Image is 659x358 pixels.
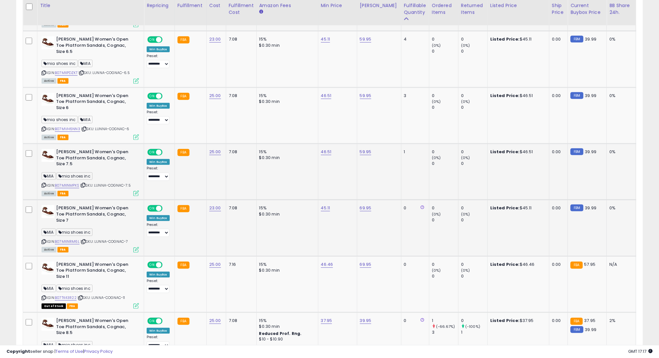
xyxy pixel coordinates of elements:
div: 0 [404,262,424,267]
a: 69.95 [360,261,372,268]
div: 0 [461,318,487,324]
small: (0%) [432,99,441,104]
strong: Copyright [6,348,30,354]
small: FBM [570,326,583,333]
span: ON [148,93,156,99]
span: FBA [57,191,68,196]
span: 39.99 [585,36,597,42]
span: ON [148,206,156,211]
div: Fulfillment [177,2,204,9]
div: 7.16 [229,262,251,267]
a: B07MXNRM6L [55,239,79,244]
span: 2025-08-11 17:17 GMT [628,348,653,354]
span: OFF [162,262,172,267]
div: 0.00 [552,205,563,211]
a: B07MXNMPXS [55,183,79,188]
span: FBA [67,303,78,309]
a: 59.95 [360,149,372,155]
a: 23.00 [209,36,221,43]
span: All listings currently available for purchase on Amazon [42,247,56,253]
span: 39.99 [585,205,597,211]
small: FBA [177,36,189,43]
small: FBA [177,262,189,269]
b: [PERSON_NAME] Women's Open Toe Platform Sandals, Cognac, Size 6 [56,93,135,113]
div: Preset: [147,166,170,181]
b: Listed Price: [490,261,520,267]
div: $10 - $10.90 [259,337,313,342]
div: Preset: [147,223,170,237]
div: seller snap | | [6,349,113,355]
a: 69.95 [360,205,372,211]
div: Fulfillment Cost [229,2,254,16]
span: OFF [162,37,172,43]
div: 0.00 [552,318,563,324]
div: Fulfillable Quantity [404,2,426,16]
div: 0 [461,262,487,267]
div: 0.00 [552,149,563,155]
div: 0.00 [552,36,563,42]
div: 0 [461,273,487,279]
div: 7.08 [229,93,251,99]
div: 0 [432,36,458,42]
div: Preset: [147,54,170,68]
div: Title [40,2,141,9]
b: Listed Price: [490,149,520,155]
div: ASIN: [42,262,139,308]
div: ASIN: [42,93,139,139]
div: 0 [432,262,458,267]
div: $46.51 [490,149,544,155]
b: [PERSON_NAME] Women's Open Toe Platform Sandals, Cognac, Size 7.5 [56,149,135,169]
div: Returned Items [461,2,485,16]
span: mia shoes inc [42,60,78,67]
div: Preset: [147,110,170,125]
b: [PERSON_NAME] Women's Open Toe Platform Sandals, Cognac, Size 8.5 [56,318,135,338]
div: 15% [259,318,313,324]
div: 0 [404,205,424,211]
span: All listings currently available for purchase on Amazon [42,135,56,140]
a: 46.51 [321,93,332,99]
small: FBA [570,318,582,325]
small: FBA [177,149,189,156]
span: FBA [57,78,68,84]
span: | SKU: LUNNA-COGNAC-11 [78,295,125,300]
span: mia shoes inc [56,285,92,292]
div: 0 [432,205,458,211]
a: 25.00 [209,261,221,268]
a: 59.95 [360,93,372,99]
div: 0% [609,205,631,211]
small: FBA [177,93,189,100]
div: 4 [404,36,424,42]
small: (0%) [461,268,470,273]
span: FBA [57,135,68,140]
span: All listings currently available for purchase on Amazon [42,191,56,196]
span: ON [148,37,156,43]
a: Terms of Use [55,348,83,354]
div: $0.30 min [259,99,313,105]
div: $0.30 min [259,155,313,161]
div: 0 [432,149,458,155]
div: 3 [404,93,424,99]
div: 0% [609,93,631,99]
div: Preset: [147,279,170,293]
div: 15% [259,149,313,155]
div: ASIN: [42,149,139,195]
a: 45.11 [321,205,330,211]
span: | SKU: LUNNA-COGNAC-7.5 [80,183,131,188]
div: Win BuyBox [147,159,170,165]
div: 7.08 [229,205,251,211]
small: (-66.67%) [436,324,455,329]
small: (0%) [432,268,441,273]
div: $0.30 min [259,267,313,273]
span: OFF [162,206,172,211]
div: 0 [461,48,487,54]
div: Win BuyBox [147,272,170,278]
div: $0.30 min [259,211,313,217]
div: 3 [432,329,458,335]
b: [PERSON_NAME] Women's Open Toe Platform Sandals, Cognac, Size 7 [56,205,135,225]
div: 0 [432,161,458,167]
div: 15% [259,205,313,211]
span: mia shoes inc [56,172,92,180]
a: 37.95 [321,317,332,324]
div: N/A [609,262,631,267]
b: [PERSON_NAME] Women's Open Toe Platform Sandals, Cognac, Size 6.5 [56,36,135,56]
